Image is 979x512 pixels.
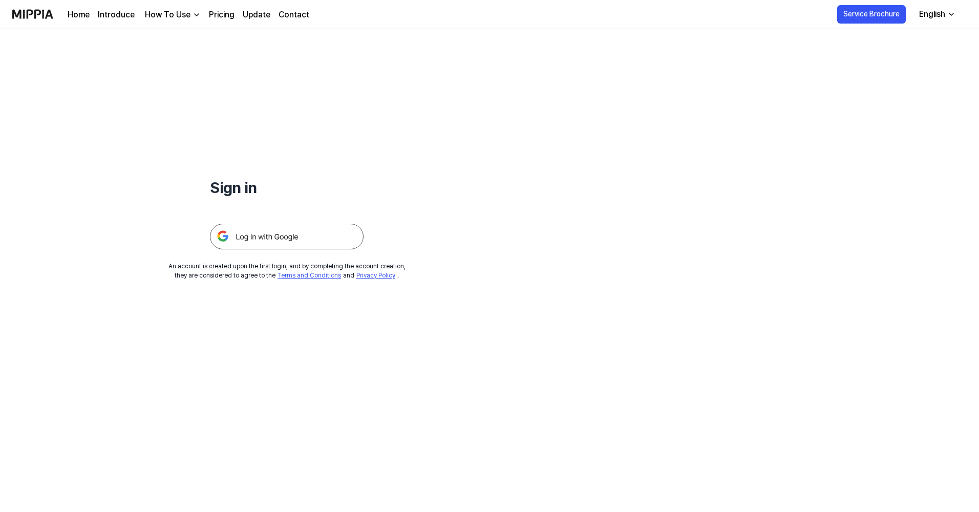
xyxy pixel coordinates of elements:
button: English [911,4,962,25]
div: How To Use [143,9,193,21]
a: Pricing [209,9,235,21]
div: English [917,8,947,20]
div: An account is created upon the first login, and by completing the account creation, they are cons... [168,262,406,280]
button: How To Use [143,9,201,21]
a: Privacy Policy [356,272,395,279]
a: Update [243,9,270,21]
h1: Sign in [210,176,364,199]
a: Introduce [98,9,135,21]
button: Service Brochure [837,5,906,24]
a: Contact [279,9,309,21]
img: down [193,11,201,19]
a: Home [68,9,90,21]
img: 구글 로그인 버튼 [210,224,364,249]
a: Terms and Conditions [278,272,341,279]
